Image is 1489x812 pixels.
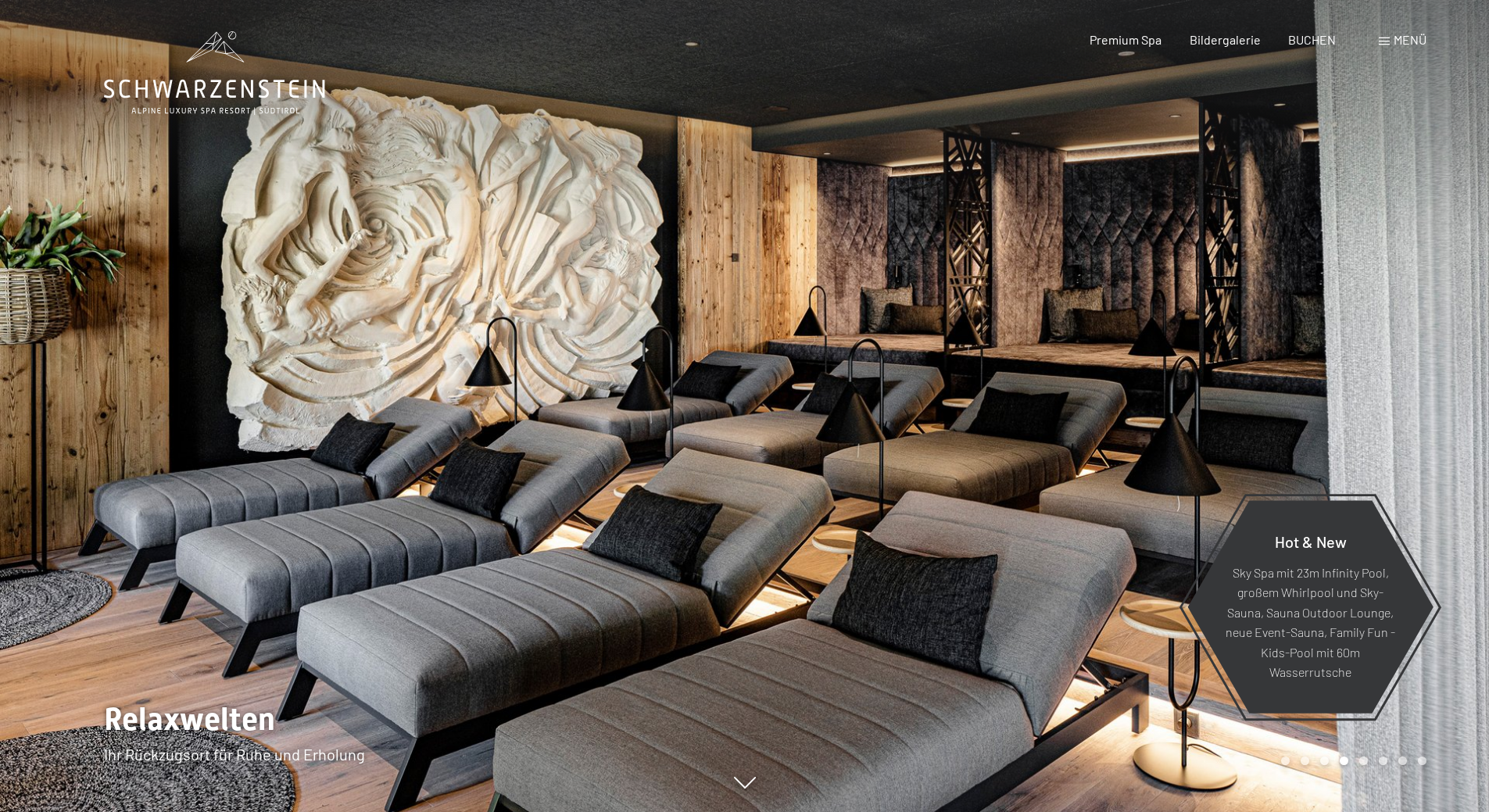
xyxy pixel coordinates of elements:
div: Carousel Page 7 [1398,757,1407,765]
div: Carousel Page 6 [1379,757,1387,765]
div: Carousel Pagination [1276,757,1426,765]
a: Bildergalerie [1190,32,1261,47]
div: Carousel Page 3 [1320,757,1329,765]
span: Menü [1394,32,1426,47]
div: Carousel Page 4 (Current Slide) [1340,757,1348,765]
div: Carousel Page 8 [1418,757,1426,765]
span: Hot & New [1275,531,1347,550]
div: Carousel Page 1 [1281,757,1290,765]
p: Sky Spa mit 23m Infinity Pool, großem Whirlpool und Sky-Sauna, Sauna Outdoor Lounge, neue Event-S... [1226,562,1395,682]
div: Carousel Page 5 [1359,757,1368,765]
a: Premium Spa [1090,32,1161,47]
a: Hot & New Sky Spa mit 23m Infinity Pool, großem Whirlpool und Sky-Sauna, Sauna Outdoor Lounge, ne... [1187,499,1434,714]
a: BUCHEN [1288,32,1336,47]
div: Carousel Page 2 [1301,757,1309,765]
